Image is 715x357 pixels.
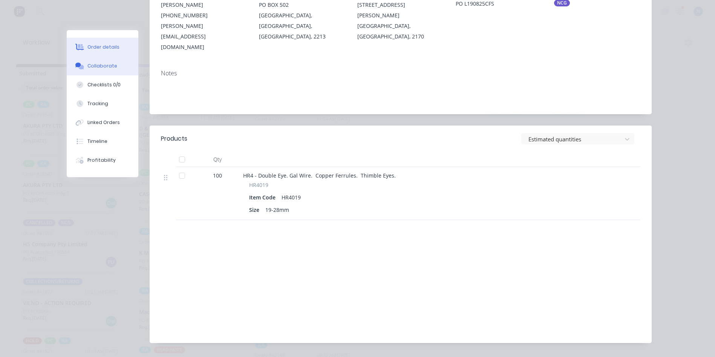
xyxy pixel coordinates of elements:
[161,10,247,21] div: [PHONE_NUMBER]
[195,152,240,167] div: Qty
[67,151,138,170] button: Profitability
[87,44,119,51] div: Order details
[249,192,279,203] div: Item Code
[67,38,138,57] button: Order details
[161,70,640,77] div: Notes
[67,75,138,94] button: Checklists 0/0
[357,21,444,42] div: [GEOGRAPHIC_DATA], [GEOGRAPHIC_DATA], 2170
[87,81,121,88] div: Checklists 0/0
[67,113,138,132] button: Linked Orders
[87,119,120,126] div: Linked Orders
[161,21,247,52] div: [PERSON_NAME][EMAIL_ADDRESS][DOMAIN_NAME]
[87,63,117,69] div: Collaborate
[262,204,292,215] div: 19-28mm
[67,132,138,151] button: Timeline
[249,204,262,215] div: Size
[161,134,187,143] div: Products
[87,100,108,107] div: Tracking
[87,157,116,164] div: Profitability
[249,181,268,189] span: HR4019
[67,57,138,75] button: Collaborate
[213,172,222,179] span: 100
[259,10,345,42] div: [GEOGRAPHIC_DATA], [GEOGRAPHIC_DATA], [GEOGRAPHIC_DATA], 2213
[279,192,304,203] div: HR4019
[243,172,396,179] span: HR4 - Double Eye. Gal Wire. Copper Ferrules. Thimble Eyes.
[67,94,138,113] button: Tracking
[87,138,107,145] div: Timeline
